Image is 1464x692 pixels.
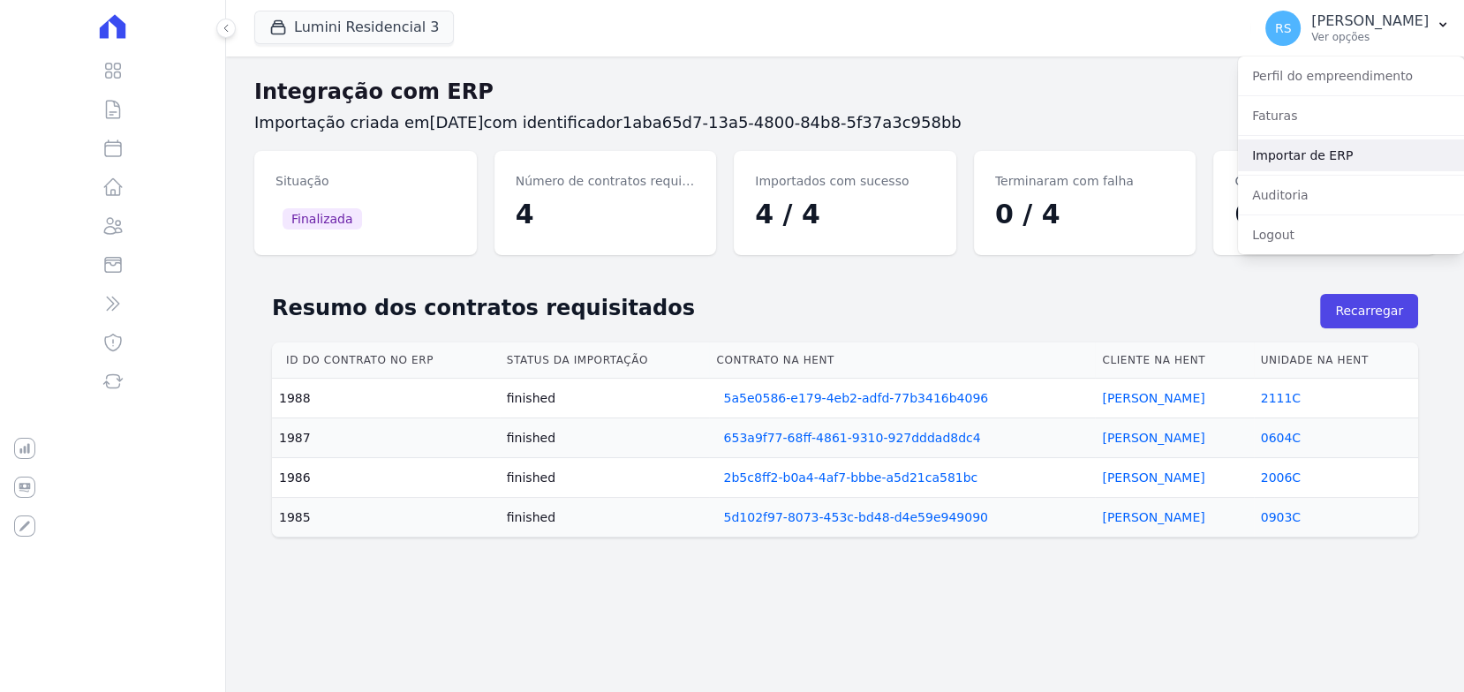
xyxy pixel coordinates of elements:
a: Logout [1238,219,1464,251]
a: [PERSON_NAME] [1102,391,1204,405]
a: 653a9f77-68ff-4861-9310-927dddad8dc4 [723,429,980,447]
h2: Integração com ERP [254,76,1304,108]
span: [DATE] [430,113,484,132]
span: 1aba65d7-13a5-4800-84b8-5f37a3c958bb [623,113,962,132]
h2: Resumo dos contratos requisitados [272,292,1320,324]
a: 5d102f97-8073-453c-bd48-d4e59e949090 [723,508,987,526]
a: 2006C [1261,470,1301,485]
button: RS [PERSON_NAME] Ver opções [1251,4,1464,53]
p: Ver opções [1311,30,1429,44]
dt: Contratos em processamento [1234,172,1415,191]
a: 2b5c8ff2-b0a4-4af7-bbbe-a5d21ca581bc [723,469,977,486]
p: [PERSON_NAME] [1311,12,1429,30]
a: 2111C [1261,391,1301,405]
span: Finalizada [283,208,362,229]
a: Perfil do empreendimento [1238,60,1464,92]
td: 1985 [272,498,500,538]
dt: Situação [275,172,456,191]
a: 5a5e0586-e179-4eb2-adfd-77b3416b4096 [723,389,988,407]
th: Status da importação [500,342,710,379]
a: [PERSON_NAME] [1102,431,1204,445]
dt: Terminaram com falha [995,172,1175,191]
dd: 4 [516,194,696,234]
td: 1986 [272,458,500,498]
th: Id do contrato no ERP [272,342,500,379]
a: Importar de ERP [1238,139,1464,171]
td: 1988 [272,379,500,418]
th: Cliente na Hent [1095,342,1253,379]
a: Faturas [1238,100,1464,132]
dt: Importados com sucesso [755,172,935,191]
span: RS [1275,22,1292,34]
a: 0903C [1261,510,1301,524]
dd: 0 / 4 [995,194,1175,234]
button: Recarregar [1320,294,1418,328]
dd: 0 / 4 [1234,194,1415,234]
a: Auditoria [1238,179,1464,211]
button: Lumini Residencial 3 [254,11,454,44]
td: finished [500,379,710,418]
td: finished [500,498,710,538]
td: 1987 [272,418,500,458]
th: Unidade na Hent [1254,342,1418,379]
a: 0604C [1261,431,1301,445]
dd: 4 / 4 [755,194,935,234]
a: [PERSON_NAME] [1102,470,1204,485]
h3: Importação criada em com identificador [254,112,1436,133]
a: [PERSON_NAME] [1102,510,1204,524]
dt: Número de contratos requisitados [516,172,696,191]
th: Contrato na Hent [709,342,1095,379]
td: finished [500,418,710,458]
td: finished [500,458,710,498]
